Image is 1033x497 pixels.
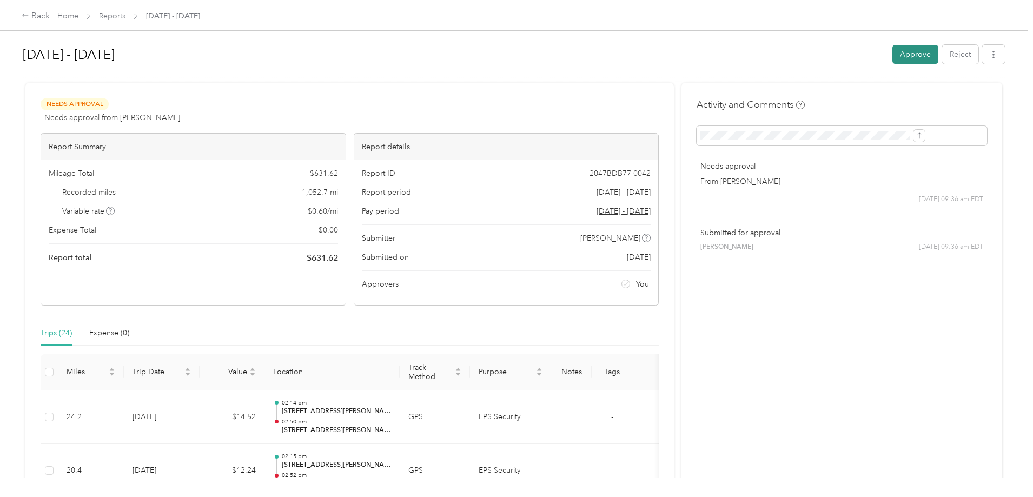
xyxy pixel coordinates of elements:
span: Miles [67,367,107,376]
span: caret-up [536,366,542,373]
td: [DATE] [124,390,200,445]
span: $ 0.00 [319,224,338,236]
p: [STREET_ADDRESS][PERSON_NAME] [282,407,391,416]
span: Track Method [408,363,453,381]
span: Mileage Total [49,168,94,179]
span: Trip Date [133,367,182,376]
th: Value [200,354,264,390]
th: Miles [58,354,124,390]
span: caret-up [455,366,461,373]
span: [DATE] 09:36 am EDT [919,195,983,204]
span: Submitter [362,233,395,244]
p: [STREET_ADDRESS][PERSON_NAME] [282,460,391,470]
span: Needs approval from [PERSON_NAME] [44,112,180,123]
span: You [636,279,649,290]
a: Home [57,11,78,21]
div: Report details [354,134,659,160]
span: Value [208,367,247,376]
th: Purpose [470,354,551,390]
span: 2047BDB77-0042 [590,168,651,179]
p: 02:14 pm [282,399,391,407]
td: $14.52 [200,390,264,445]
td: EPS Security [470,390,551,445]
div: Report Summary [41,134,346,160]
td: 24.2 [58,390,124,445]
th: Tags [592,354,632,390]
p: [STREET_ADDRESS][PERSON_NAME] [282,426,391,435]
th: Notes [551,354,592,390]
span: [PERSON_NAME] [580,233,640,244]
iframe: Everlance-gr Chat Button Frame [972,436,1033,497]
span: caret-down [455,371,461,377]
span: Report period [362,187,411,198]
span: Report total [49,252,92,263]
h1: Sep 1 - 30, 2025 [23,42,885,68]
span: $ 631.62 [310,168,338,179]
a: Reports [99,11,125,21]
span: caret-down [249,371,256,377]
span: caret-down [109,371,115,377]
button: Reject [942,45,978,64]
div: Trips (24) [41,327,72,339]
th: Location [264,354,400,390]
span: 1,052.7 mi [302,187,338,198]
span: Purpose [479,367,534,376]
p: From [PERSON_NAME] [700,176,983,187]
span: caret-up [184,366,191,373]
span: [DATE] 09:36 am EDT [919,242,983,252]
span: Needs Approval [41,98,109,110]
p: 02:15 pm [282,453,391,460]
span: caret-up [249,366,256,373]
span: Go to pay period [597,206,651,217]
h4: Activity and Comments [697,98,805,111]
div: Back [22,10,50,23]
button: Approve [892,45,938,64]
p: 02:50 pm [282,418,391,426]
span: $ 631.62 [307,251,338,264]
div: Expense (0) [89,327,129,339]
span: caret-up [109,366,115,373]
span: Submitted on [362,251,409,263]
td: GPS [400,390,470,445]
p: Needs approval [700,161,983,172]
span: Pay period [362,206,399,217]
span: - [611,412,613,421]
th: Track Method [400,354,470,390]
span: [DATE] - [DATE] [146,10,200,22]
span: Approvers [362,279,399,290]
span: caret-down [536,371,542,377]
span: Expense Total [49,224,96,236]
span: Variable rate [62,206,115,217]
span: [DATE] [627,251,651,263]
span: Recorded miles [62,187,116,198]
span: [DATE] - [DATE] [597,187,651,198]
span: Report ID [362,168,395,179]
span: $ 0.60 / mi [308,206,338,217]
p: 02:52 pm [282,472,391,479]
span: - [611,466,613,475]
th: Trip Date [124,354,200,390]
p: Submitted for approval [700,227,983,238]
span: [PERSON_NAME] [700,242,753,252]
span: caret-down [184,371,191,377]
